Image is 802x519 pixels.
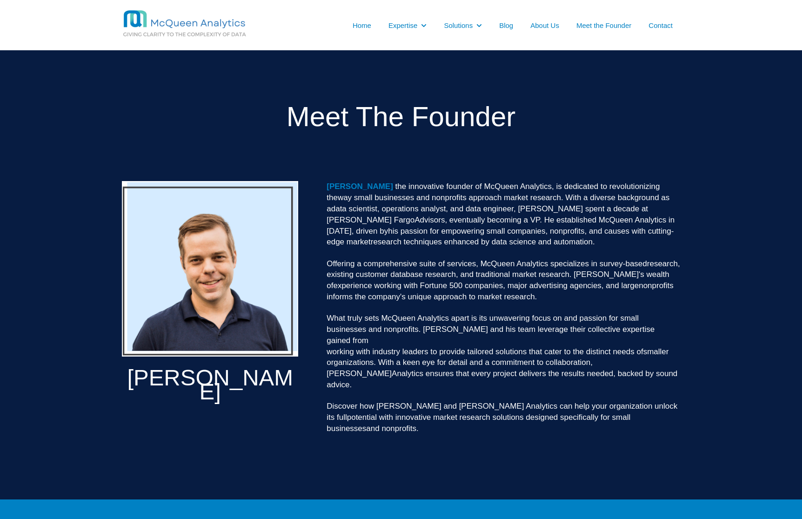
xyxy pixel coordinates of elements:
a: Blog [499,20,513,30]
span: research, existing customer database research, and traditional market research. [PERSON_NAME]'s w... [327,259,680,290]
span: Meet The Founder [287,101,516,132]
span: Advisors, eventually becoming a VP. He established McQueen Analytics in [DATE], driven by [327,216,675,236]
span: and nonprofits. [366,424,418,433]
span: data scientist, operations analyst, and data engineer, [PERSON_NAME] spent a decade at [PERSON_NA... [327,204,648,224]
span: smaller organizations. With a keen eye for detail and a commitment to collaboration, [PERSON_NAME] [327,347,668,378]
span: Discover how [PERSON_NAME] and [PERSON_NAME] Analytics can help your organization unlock its full [327,402,677,422]
span: way small businesses and nonprofits approach market research. With a diverse background as a [327,193,669,213]
span: [PERSON_NAME] [327,182,393,191]
img: CarlMQ-1 [122,181,298,357]
img: MCQ BG 1 [122,9,285,39]
span: research techniques enhanced by data science and automation. [371,237,595,246]
h1: [PERSON_NAME] [122,371,298,398]
span: potential with innovative market research solutions designed specifically for small businesses [327,413,630,433]
span: nonprofits informs the company's unique approach to market research. [327,281,674,301]
span: the innovative founder of McQueen Analytics, is dedicated to revolutionizing the [327,182,660,202]
span: businesses and nonprofits. [PERSON_NAME] and his team leverage their collective expertise gained ... [327,325,655,345]
a: Expertise [388,20,418,30]
a: Contact [648,20,673,30]
span: Offering a comprehensive suite of services, McQueen Analytics specializes in survey-based [327,259,647,268]
span: , [327,182,660,202]
a: Solutions [444,20,473,30]
span: What truly sets McQueen Analytics apart is its unwavering focus on and passion for small [327,314,639,323]
span: working with industry leaders to provide tailored solutions that cater to the distinct needs of [327,347,643,356]
a: Home [353,20,371,30]
a: Meet the Founder [576,20,631,30]
span: experience working with Fortune 500 companies, major advertising agencies, and large [333,281,639,290]
nav: Desktop navigation [308,20,680,30]
span: his passion for empowering small companies, nonprofits, and causes with cutting-edge market [327,227,674,247]
a: About Us [530,20,559,30]
span: Analytics ensures that every project delivers the results needed, backed by sound advice. [327,369,677,389]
